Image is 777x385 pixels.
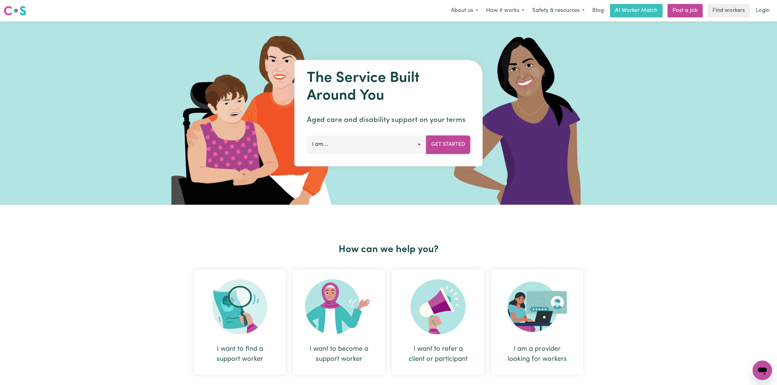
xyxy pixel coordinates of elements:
[447,4,482,17] button: About us
[307,70,470,105] h1: The Service Built Around You
[194,269,286,375] div: I want to find a support worker
[209,344,271,364] div: I want to find a support worker
[589,4,608,17] a: Blog
[307,135,426,154] button: I am...
[506,344,568,364] div: I am a provider looking for workers
[753,361,772,380] iframe: Button to launch messaging window
[482,4,528,17] button: How it works
[392,269,484,375] div: I want to refer a client or participant
[307,115,470,126] p: Aged care and disability support on your terms
[507,279,567,334] img: Provider
[308,344,370,364] div: I want to become a support worker
[411,279,466,334] img: Refer
[752,4,773,17] a: Login
[4,4,26,18] a: Careseekers logo
[305,279,373,334] img: Become Worker
[708,4,750,17] a: Find workers
[528,4,589,17] button: Safety & resources
[4,5,26,16] img: Careseekers logo
[407,344,469,364] div: I want to refer a client or participant
[667,4,703,17] a: Post a job
[293,269,385,375] div: I want to become a support worker
[610,4,663,17] a: AI Worker Match
[190,244,587,255] h2: How can we help you?
[491,269,583,375] div: I am a provider looking for workers
[212,279,267,334] img: Search
[426,135,470,154] button: Get Started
